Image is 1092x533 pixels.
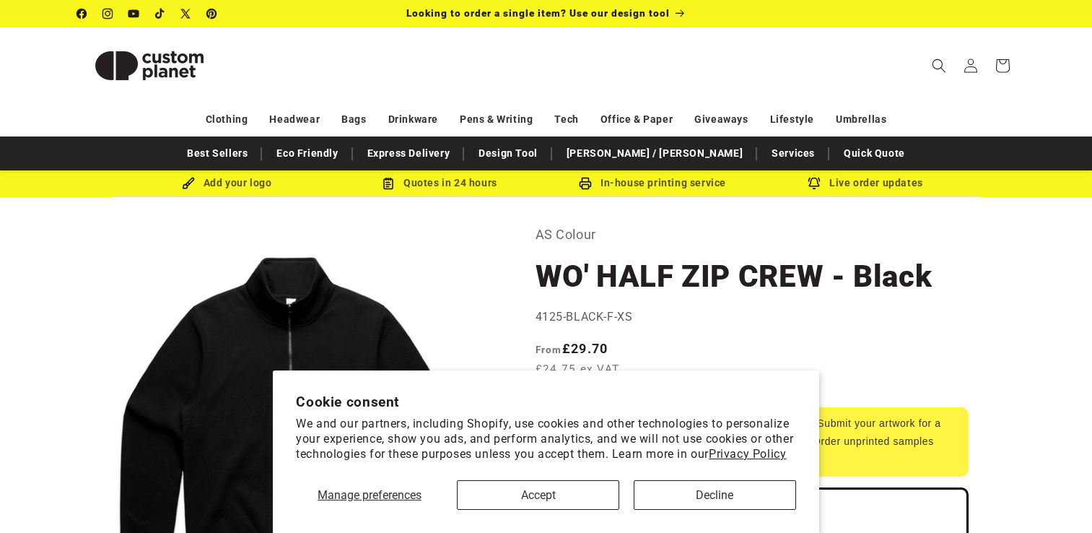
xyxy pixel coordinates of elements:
[554,107,578,132] a: Tech
[536,223,969,246] p: AS Colour
[77,33,222,98] img: Custom Planet
[759,174,972,192] div: Live order updates
[269,107,320,132] a: Headwear
[536,361,620,378] span: £24.75 ex VAT
[457,480,619,510] button: Accept
[634,480,796,510] button: Decline
[536,344,562,355] span: From
[536,257,969,296] h1: WO' HALF ZIP CREW - Black
[559,141,750,166] a: [PERSON_NAME] / [PERSON_NAME]
[296,394,796,410] h2: Cookie consent
[180,141,255,166] a: Best Sellers
[460,107,533,132] a: Pens & Writing
[536,310,633,324] span: 4125-BLACK-F-XS
[579,177,592,190] img: In-house printing
[341,107,366,132] a: Bags
[471,141,545,166] a: Design Tool
[536,341,608,356] strong: £29.70
[837,141,912,166] a: Quick Quote
[333,174,546,192] div: Quotes in 24 hours
[1020,464,1092,533] iframe: Chat Widget
[923,50,955,82] summary: Search
[382,177,395,190] img: Order Updates Icon
[296,480,442,510] button: Manage preferences
[836,107,886,132] a: Umbrellas
[808,177,821,190] img: Order updates
[71,27,227,103] a: Custom Planet
[694,107,748,132] a: Giveaways
[360,141,458,166] a: Express Delivery
[388,107,438,132] a: Drinkware
[600,107,673,132] a: Office & Paper
[121,174,333,192] div: Add your logo
[709,447,786,461] a: Privacy Policy
[182,177,195,190] img: Brush Icon
[764,141,822,166] a: Services
[318,488,421,502] span: Manage preferences
[269,141,345,166] a: Eco Friendly
[206,107,248,132] a: Clothing
[406,7,670,19] span: Looking to order a single item? Use our design tool
[546,174,759,192] div: In-house printing service
[296,417,796,461] p: We and our partners, including Shopify, use cookies and other technologies to personalize your ex...
[770,107,814,132] a: Lifestyle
